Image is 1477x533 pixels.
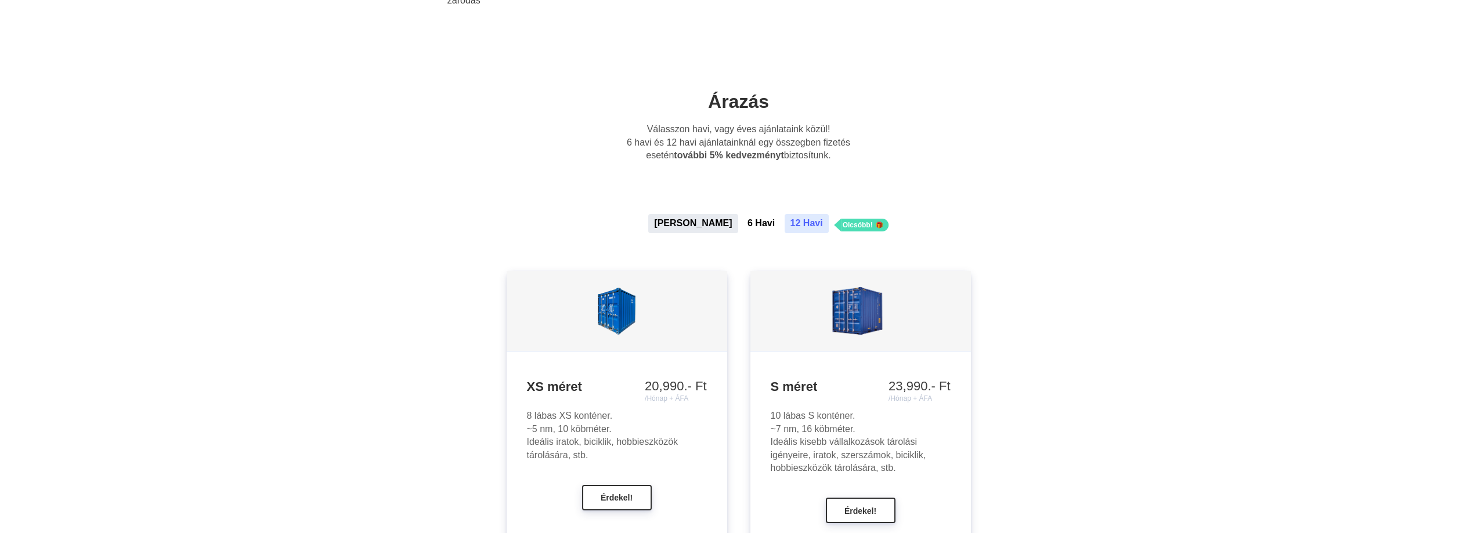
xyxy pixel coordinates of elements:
[826,505,895,515] a: Érdekel!
[582,485,652,510] button: Érdekel!
[771,409,951,474] div: 10 lábas S konténer. ~7 nm, 16 köbméter. Ideális kisebb vállalkozások tárolási igényeire, iratok,...
[742,214,781,233] button: 6 Havi
[618,123,860,162] p: Válasszon havi, vagy éves ajánlataink közül! 6 havi és 12 havi ajánlatainknál egy összegben fizet...
[889,379,950,403] div: 23,990.- Ft
[674,150,783,160] b: további 5% kedvezményt
[844,506,876,516] span: Érdekel!
[601,494,633,503] span: Érdekel!
[527,409,707,462] div: 8 lábas XS konténer. ~5 nm, 10 köbméter. Ideális iratok, biciklik, hobbieszközök tárolására, stb.
[785,214,829,233] button: 12 Havi
[527,379,707,396] h3: XS méret
[588,90,890,114] h2: Árazás
[645,379,706,403] div: 20,990.- Ft
[648,214,738,233] button: [PERSON_NAME]
[843,221,873,229] span: Olcsóbb!
[771,379,951,396] h3: S méret
[555,273,677,349] img: 8_1.png
[582,492,652,502] a: Érdekel!
[826,498,895,523] button: Érdekel!
[876,222,883,229] img: Emoji Gift PNG
[793,273,927,349] img: 8.png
